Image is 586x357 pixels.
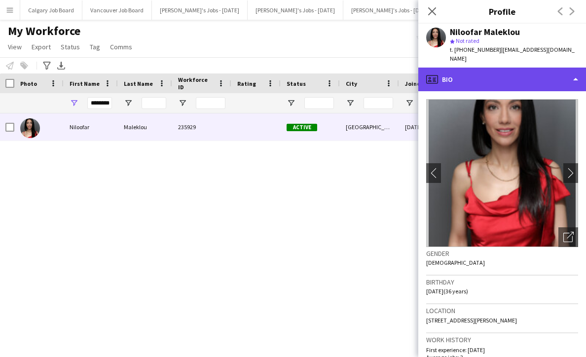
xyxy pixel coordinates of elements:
[142,97,166,109] input: Last Name Filter Input
[426,249,578,258] h3: Gender
[426,99,578,247] img: Crew avatar or photo
[110,42,132,51] span: Comms
[64,113,118,141] div: Niloofar
[57,40,84,53] a: Status
[287,99,295,107] button: Open Filter Menu
[450,46,575,62] span: | [EMAIL_ADDRESS][DOMAIN_NAME]
[41,60,53,71] app-action-btn: Advanced filters
[124,99,133,107] button: Open Filter Menu
[456,37,479,44] span: Not rated
[20,80,37,87] span: Photo
[418,5,586,18] h3: Profile
[178,99,187,107] button: Open Filter Menu
[237,80,256,87] span: Rating
[287,124,317,131] span: Active
[287,80,306,87] span: Status
[106,40,136,53] a: Comms
[346,80,357,87] span: City
[304,97,334,109] input: Status Filter Input
[4,40,26,53] a: View
[426,278,578,286] h3: Birthday
[196,97,225,109] input: Workforce ID Filter Input
[450,46,501,53] span: t. [PHONE_NUMBER]
[8,42,22,51] span: View
[82,0,152,20] button: Vancouver Job Board
[426,287,468,295] span: [DATE] (36 years)
[343,0,439,20] button: [PERSON_NAME]'s Jobs - [DATE]
[172,113,231,141] div: 235929
[346,99,355,107] button: Open Filter Menu
[418,68,586,91] div: Bio
[20,0,82,20] button: Calgary Job Board
[405,99,414,107] button: Open Filter Menu
[426,259,485,266] span: [DEMOGRAPHIC_DATA]
[61,42,80,51] span: Status
[86,40,104,53] a: Tag
[450,28,520,36] div: Niloofar Maleklou
[118,113,172,141] div: Maleklou
[70,99,78,107] button: Open Filter Menu
[558,227,578,247] div: Open photos pop-in
[399,113,458,141] div: [DATE]
[405,80,424,87] span: Joined
[248,0,343,20] button: [PERSON_NAME]'s Jobs - [DATE]
[124,80,153,87] span: Last Name
[364,97,393,109] input: City Filter Input
[426,346,578,354] p: First experience: [DATE]
[20,118,40,138] img: Niloofar Maleklou
[426,335,578,344] h3: Work history
[152,0,248,20] button: [PERSON_NAME]'s Jobs - [DATE]
[426,317,517,324] span: [STREET_ADDRESS][PERSON_NAME]
[90,42,100,51] span: Tag
[32,42,51,51] span: Export
[178,76,214,91] span: Workforce ID
[8,24,80,38] span: My Workforce
[28,40,55,53] a: Export
[340,113,399,141] div: [GEOGRAPHIC_DATA]
[426,306,578,315] h3: Location
[70,80,100,87] span: First Name
[87,97,112,109] input: First Name Filter Input
[55,60,67,71] app-action-btn: Export XLSX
